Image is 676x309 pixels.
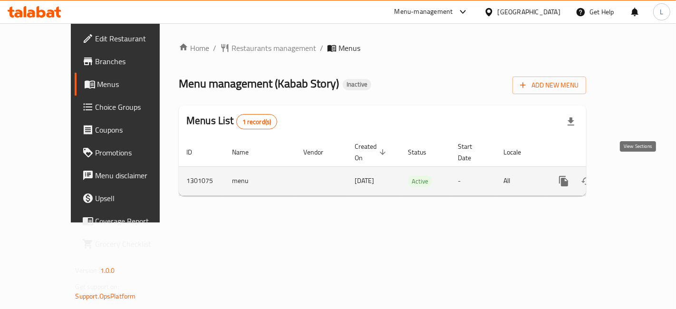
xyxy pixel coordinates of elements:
td: All [496,166,545,195]
span: Branches [96,56,176,67]
span: Grocery Checklist [96,238,176,250]
span: Version: [76,264,99,277]
a: Upsell [75,187,183,210]
button: Change Status [575,170,598,193]
span: Coupons [96,124,176,135]
span: Coverage Report [96,215,176,227]
span: Start Date [458,141,484,164]
span: [DATE] [355,174,374,187]
span: Status [408,146,439,158]
a: Grocery Checklist [75,232,183,255]
span: Add New Menu [520,79,579,91]
button: more [552,170,575,193]
span: Promotions [96,147,176,158]
div: Active [408,175,432,187]
a: Promotions [75,141,183,164]
div: Menu-management [395,6,453,18]
span: 1.0.0 [100,264,115,277]
span: Created On [355,141,389,164]
span: Upsell [96,193,176,204]
div: Total records count [236,114,278,129]
div: Inactive [343,79,371,90]
span: ID [186,146,204,158]
td: - [450,166,496,195]
span: Restaurants management [232,42,316,54]
table: enhanced table [179,138,651,196]
span: Edit Restaurant [96,33,176,44]
li: / [320,42,323,54]
button: Add New Menu [512,77,586,94]
a: Coupons [75,118,183,141]
a: Support.OpsPlatform [76,290,136,302]
span: L [660,7,663,17]
nav: breadcrumb [179,42,586,54]
a: Home [179,42,209,54]
a: Coverage Report [75,210,183,232]
td: 1301075 [179,166,224,195]
span: Locale [503,146,533,158]
a: Choice Groups [75,96,183,118]
span: Vendor [303,146,336,158]
a: Edit Restaurant [75,27,183,50]
span: Get support on: [76,280,119,293]
span: Menu disclaimer [96,170,176,181]
span: Menu management ( Kabab Story ) [179,73,339,94]
span: Menus [97,78,176,90]
a: Branches [75,50,183,73]
th: Actions [545,138,651,167]
span: Choice Groups [96,101,176,113]
a: Menus [75,73,183,96]
h2: Menus List [186,114,277,129]
span: 1 record(s) [237,117,277,126]
span: Inactive [343,80,371,88]
span: Active [408,176,432,187]
a: Restaurants management [220,42,316,54]
li: / [213,42,216,54]
span: Menus [338,42,360,54]
span: Name [232,146,261,158]
td: menu [224,166,296,195]
a: Menu disclaimer [75,164,183,187]
div: [GEOGRAPHIC_DATA] [498,7,560,17]
div: Export file [560,110,582,133]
